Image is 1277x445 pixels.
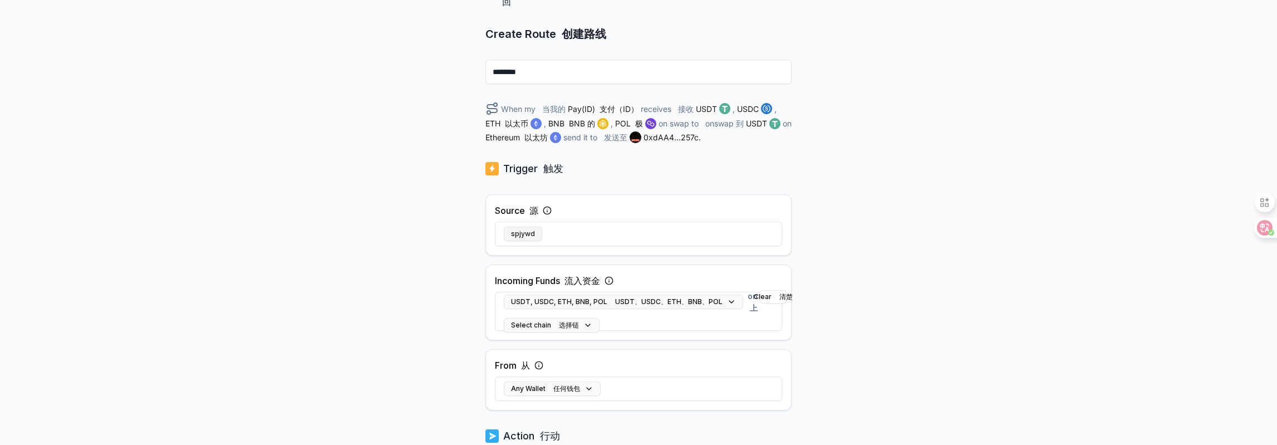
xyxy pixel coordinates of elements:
span: , [774,103,777,115]
span: , [733,103,735,115]
span: ETH [485,118,528,129]
font: 行动 [540,430,560,442]
span: POL [615,118,643,129]
font: 以太坊 [524,133,548,142]
label: From [495,359,530,372]
font: 流入资金 [564,275,600,286]
font: 选择链 [559,321,579,329]
label: Source [495,204,538,217]
font: 清楚 [779,292,793,301]
span: Pay(ID) [568,103,638,115]
span: USDT [696,103,717,115]
img: logo [531,118,542,129]
p: Create Route [485,26,792,42]
p: Trigger [503,161,563,177]
span: , [611,118,613,129]
button: Clear 清楚 [760,290,787,304]
font: 极 [635,119,643,128]
font: 上 [750,303,758,312]
img: logo [597,118,608,129]
font: USDT、USDC、ETH、BNB、POL [615,297,723,306]
label: Incoming Funds [495,274,600,287]
img: logo [769,118,780,129]
font: 当我的 [542,104,566,114]
font: 发送至 [604,133,627,142]
span: on [748,290,760,314]
font: 接收 [678,104,694,114]
button: USDT, USDC, ETH, BNB, POL USDT、USDC、ETH、BNB、POL [504,295,743,309]
button: Any Wallet 任何钱包 [504,382,601,396]
font: BNB 的 [569,119,595,128]
img: logo [550,132,561,143]
img: logo [761,103,772,114]
span: USDC [737,103,759,115]
font: 支付（ID） [600,104,638,114]
span: Ethereum [485,131,548,143]
img: logo [719,103,730,114]
p: Action [503,428,560,444]
img: logo [485,428,499,444]
button: Select chain 选择链 [504,318,600,332]
img: logo [485,161,499,177]
font: 从 [521,360,530,371]
font: 触发 [543,163,563,174]
button: spjywd [504,227,542,241]
font: 任何钱包 [553,384,580,393]
font: onswap 到 [705,119,744,128]
span: 0xdAA4...257c . [644,131,701,143]
font: 创建路线 [562,27,606,41]
font: 源 [529,205,538,216]
span: , [544,118,546,129]
span: USDT [746,118,767,129]
img: logo [645,118,656,129]
div: When my receives on swap to on send it to [485,102,792,143]
span: BNB [548,118,595,129]
font: 以太币 [505,119,528,128]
